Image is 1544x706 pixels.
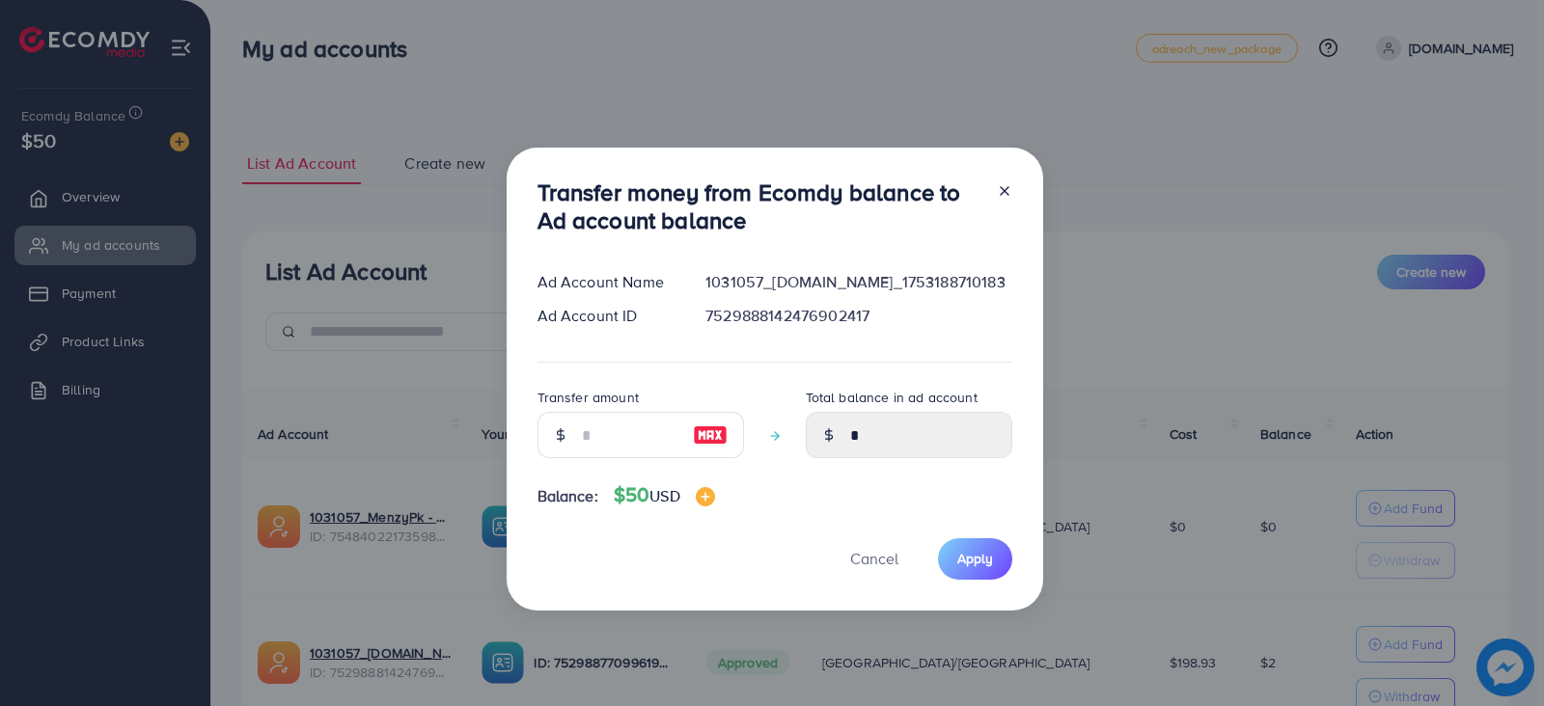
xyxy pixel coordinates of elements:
[522,305,691,327] div: Ad Account ID
[649,485,679,506] span: USD
[690,305,1027,327] div: 7529888142476902417
[806,388,978,407] label: Total balance in ad account
[538,178,981,234] h3: Transfer money from Ecomdy balance to Ad account balance
[850,548,898,569] span: Cancel
[693,423,728,447] img: image
[538,388,639,407] label: Transfer amount
[690,271,1027,293] div: 1031057_[DOMAIN_NAME]_1753188710183
[938,538,1012,580] button: Apply
[826,538,923,580] button: Cancel
[538,485,598,507] span: Balance:
[614,483,715,507] h4: $50
[957,549,993,568] span: Apply
[696,487,715,506] img: image
[522,271,691,293] div: Ad Account Name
